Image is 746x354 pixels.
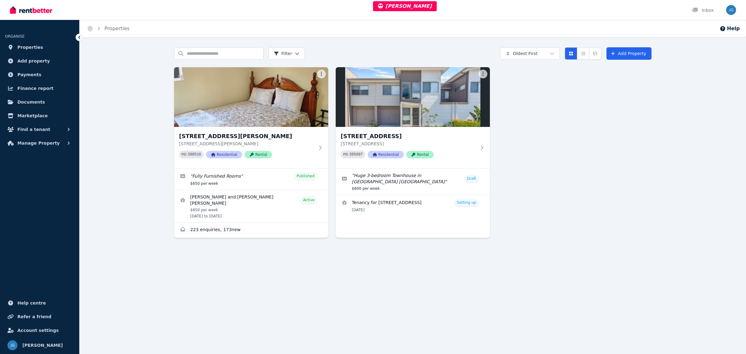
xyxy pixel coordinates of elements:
span: Refer a friend [17,313,51,320]
span: Help centre [17,299,46,307]
a: Finance report [5,82,74,95]
a: Edit listing: Fully Furnished Rooms [174,169,328,190]
small: PID [343,153,348,156]
span: Filter [274,50,292,57]
a: Refer a friend [5,310,74,323]
span: ORGANISE [5,34,25,39]
span: Finance report [17,85,53,92]
p: [STREET_ADDRESS] [341,141,476,147]
span: Find a tenant [17,126,50,133]
a: Properties [5,41,74,54]
nav: Breadcrumb [80,20,137,37]
img: 86 Hanlon Street, Tanah Merah [174,67,328,127]
span: Residential [206,151,242,158]
a: Documents [5,96,74,108]
img: 39/70 Willow Rd W, Redbank Plains [336,67,490,127]
span: [PERSON_NAME] [378,3,432,9]
p: [STREET_ADDRESS][PERSON_NAME] [179,141,315,147]
span: Rental [245,151,272,158]
span: Residential [368,151,404,158]
span: [PERSON_NAME] [22,342,63,349]
button: Find a tenant [5,123,74,136]
a: View details for EVA MORENTE and KENNY GEOFFREY XAVIER [174,190,328,222]
a: Account settings [5,324,74,337]
span: Rental [406,151,434,158]
button: Compact list view [577,47,589,60]
button: More options [317,70,326,78]
code: 395097 [349,152,363,157]
button: Filter [269,47,305,60]
span: Payments [17,71,41,78]
button: Manage Property [5,137,74,149]
a: Properties [104,26,130,31]
code: 308516 [188,152,201,157]
span: Oldest First [513,50,537,57]
button: More options [479,70,487,78]
button: Oldest First [500,47,560,60]
h3: [STREET_ADDRESS][PERSON_NAME] [179,132,315,141]
span: Documents [17,98,45,106]
a: Help centre [5,297,74,309]
span: Account settings [17,327,59,334]
a: Edit listing: Huge 3-bedroom Townhouse in REDBANK PLAINS IPSWICH [336,169,490,195]
button: Help [720,25,740,32]
a: Add property [5,55,74,67]
img: Jeremy Goldschmidt [7,340,17,350]
small: PID [182,153,186,156]
span: Marketplace [17,112,48,119]
img: Jeremy Goldschmidt [726,5,736,15]
a: Add Property [606,47,652,60]
a: 86 Hanlon Street, Tanah Merah[STREET_ADDRESS][PERSON_NAME][STREET_ADDRESS][PERSON_NAME]PID 308516... [174,67,328,168]
button: Card view [565,47,577,60]
span: Add property [17,57,50,65]
div: Inbox [692,7,714,13]
a: Enquiries for 86 Hanlon Street, Tanah Merah [174,223,328,238]
a: View details for Tenancy for 39/70 Willow Rd W, Redbank Plains [336,195,490,216]
a: Marketplace [5,109,74,122]
span: Manage Property [17,139,60,147]
a: 39/70 Willow Rd W, Redbank Plains[STREET_ADDRESS][STREET_ADDRESS]PID 395097ResidentialRental [336,67,490,168]
h3: [STREET_ADDRESS] [341,132,476,141]
div: View options [565,47,601,60]
button: Expanded list view [589,47,601,60]
a: Payments [5,68,74,81]
img: RentBetter [10,5,52,15]
span: Properties [17,44,43,51]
